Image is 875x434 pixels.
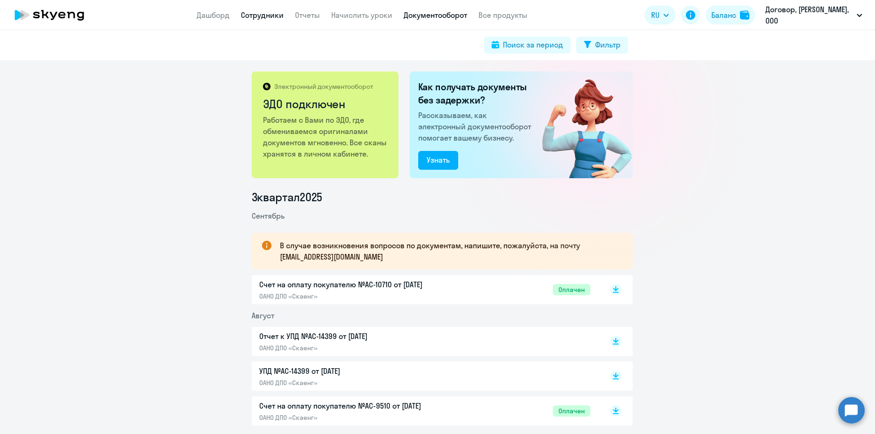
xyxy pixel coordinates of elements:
[252,189,633,205] li: 3 квартал 2025
[404,10,467,20] a: Документооборот
[427,154,450,166] div: Узнать
[259,331,590,352] a: Отчет к УПД №AC-14399 от [DATE]ОАНО ДПО «Скаенг»
[553,405,590,417] span: Оплачен
[595,39,620,50] div: Фильтр
[259,331,457,342] p: Отчет к УПД №AC-14399 от [DATE]
[651,9,660,21] span: RU
[259,400,590,422] a: Счет на оплату покупателю №AC-9510 от [DATE]ОАНО ДПО «Скаенг»Оплачен
[259,365,457,377] p: УПД №AC-14399 от [DATE]
[259,365,590,387] a: УПД №AC-14399 от [DATE]ОАНО ДПО «Скаенг»
[711,9,736,21] div: Баланс
[259,279,590,300] a: Счет на оплату покупателю №AC-10710 от [DATE]ОАНО ДПО «Скаенг»Оплачен
[259,379,457,387] p: ОАНО ДПО «Скаенг»
[252,311,274,320] span: Август
[484,37,571,54] button: Поиск за период
[259,413,457,422] p: ОАНО ДПО «Скаенг»
[644,6,676,24] button: RU
[263,114,389,159] p: Работаем с Вами по ЭДО, где обмениваемся оригиналами документов мгновенно. Все сканы хранятся в л...
[259,400,457,411] p: Счет на оплату покупателю №AC-9510 от [DATE]
[765,4,853,26] p: Договор, [PERSON_NAME], ООО
[197,10,230,20] a: Дашборд
[706,6,755,24] button: Балансbalance
[478,10,527,20] a: Все продукты
[259,279,457,290] p: Счет на оплату покупателю №AC-10710 от [DATE]
[259,292,457,300] p: ОАНО ДПО «Скаенг»
[740,10,749,20] img: balance
[295,10,320,20] a: Отчеты
[274,82,373,91] p: Электронный документооборот
[263,96,389,111] h2: ЭДО подключен
[259,344,457,352] p: ОАНО ДПО «Скаенг»
[252,211,285,221] span: Сентябрь
[553,284,590,295] span: Оплачен
[280,240,616,262] p: В случае возникновения вопросов по документам, напишите, пожалуйста, на почту [EMAIL_ADDRESS][DOM...
[527,71,633,178] img: connected
[761,4,867,26] button: Договор, [PERSON_NAME], ООО
[241,10,284,20] a: Сотрудники
[503,39,563,50] div: Поиск за период
[576,37,628,54] button: Фильтр
[418,110,535,143] p: Рассказываем, как электронный документооборот помогает вашему бизнесу.
[418,80,535,107] h2: Как получать документы без задержки?
[331,10,392,20] a: Начислить уроки
[418,151,458,170] button: Узнать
